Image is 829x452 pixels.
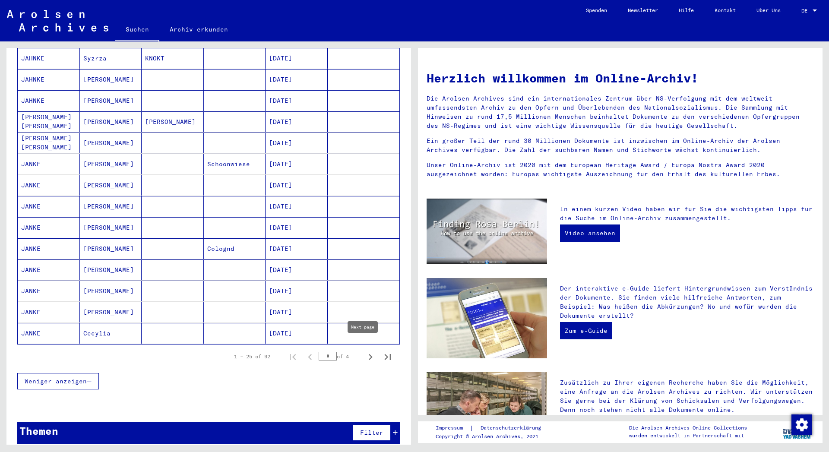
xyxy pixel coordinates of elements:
p: Ein großer Teil der rund 30 Millionen Dokumente ist inzwischen im Online-Archiv der Arolsen Archi... [427,136,814,155]
a: Impressum [436,424,470,433]
mat-cell: [DATE] [266,196,328,217]
mat-cell: [DATE] [266,238,328,259]
p: Der interaktive e-Guide liefert Hintergrundwissen zum Verständnis der Dokumente. Sie finden viele... [560,284,814,320]
mat-cell: JANKE [18,238,80,259]
img: Zustimmung ändern [791,414,812,435]
span: Weniger anzeigen [25,377,87,385]
button: First page [284,348,301,365]
mat-cell: JANKE [18,259,80,280]
mat-cell: [DATE] [266,133,328,153]
a: Datenschutzerklärung [474,424,551,433]
mat-cell: [PERSON_NAME] [80,111,142,132]
img: eguide.jpg [427,278,547,358]
mat-cell: Schoonwiese [204,154,266,174]
mat-cell: JAHNKE [18,48,80,69]
p: Zusätzlich zu Ihrer eigenen Recherche haben Sie die Möglichkeit, eine Anfrage an die Arolsen Arch... [560,378,814,414]
mat-cell: [PERSON_NAME] [80,90,142,111]
p: Copyright © Arolsen Archives, 2021 [436,433,551,440]
mat-cell: [DATE] [266,217,328,238]
mat-cell: [PERSON_NAME] [80,175,142,196]
mat-cell: JAHNKE [18,90,80,111]
mat-cell: JANKE [18,175,80,196]
mat-cell: [DATE] [266,111,328,132]
mat-cell: [PERSON_NAME] [PERSON_NAME] [18,133,80,153]
mat-cell: [DATE] [266,323,328,344]
mat-cell: [DATE] [266,48,328,69]
p: Unser Online-Archiv ist 2020 mit dem European Heritage Award / Europa Nostra Award 2020 ausgezeic... [427,161,814,179]
mat-cell: Cecylia [80,323,142,344]
mat-cell: JANKE [18,323,80,344]
a: Video ansehen [560,224,620,242]
button: Next page [362,348,379,365]
mat-cell: Syzrza [80,48,142,69]
img: yv_logo.png [781,421,813,443]
mat-cell: [PERSON_NAME] [PERSON_NAME] [18,111,80,132]
div: 1 – 25 of 92 [234,353,270,360]
mat-cell: [DATE] [266,69,328,90]
p: In einem kurzen Video haben wir für Sie die wichtigsten Tipps für die Suche im Online-Archiv zusa... [560,205,814,223]
mat-cell: [PERSON_NAME] [80,302,142,322]
a: Zum e-Guide [560,322,612,339]
mat-cell: KNOKT [142,48,204,69]
mat-cell: [DATE] [266,175,328,196]
mat-cell: [PERSON_NAME] [80,133,142,153]
mat-cell: JANKE [18,281,80,301]
mat-cell: [PERSON_NAME] [80,154,142,174]
p: wurden entwickelt in Partnerschaft mit [629,432,747,439]
h1: Herzlich willkommen im Online-Archiv! [427,69,814,87]
a: Suchen [115,19,159,41]
button: Weniger anzeigen [17,373,99,389]
span: Filter [360,429,383,436]
mat-cell: [PERSON_NAME] [80,238,142,259]
span: DE [801,8,811,14]
img: Arolsen_neg.svg [7,10,108,32]
mat-cell: [PERSON_NAME] [80,281,142,301]
mat-cell: JANKE [18,196,80,217]
mat-cell: [DATE] [266,259,328,280]
div: Themen [19,423,58,439]
mat-cell: [DATE] [266,302,328,322]
p: Die Arolsen Archives Online-Collections [629,424,747,432]
mat-cell: [DATE] [266,281,328,301]
p: Die Arolsen Archives sind ein internationales Zentrum über NS-Verfolgung mit dem weltweit umfasse... [427,94,814,130]
mat-cell: [PERSON_NAME] [80,217,142,238]
a: Archiv erkunden [159,19,238,40]
mat-cell: [DATE] [266,154,328,174]
mat-cell: [PERSON_NAME] [80,69,142,90]
mat-cell: [PERSON_NAME] [142,111,204,132]
mat-cell: [DATE] [266,90,328,111]
mat-cell: Colognd [204,238,266,259]
div: | [436,424,551,433]
mat-cell: [PERSON_NAME] [80,259,142,280]
mat-cell: JAHNKE [18,69,80,90]
mat-cell: JANKE [18,302,80,322]
button: Last page [379,348,396,365]
div: of 4 [319,352,362,360]
mat-cell: [PERSON_NAME] [80,196,142,217]
mat-cell: JANKE [18,154,80,174]
img: video.jpg [427,199,547,264]
button: Filter [353,424,391,441]
mat-cell: JANKE [18,217,80,238]
button: Previous page [301,348,319,365]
